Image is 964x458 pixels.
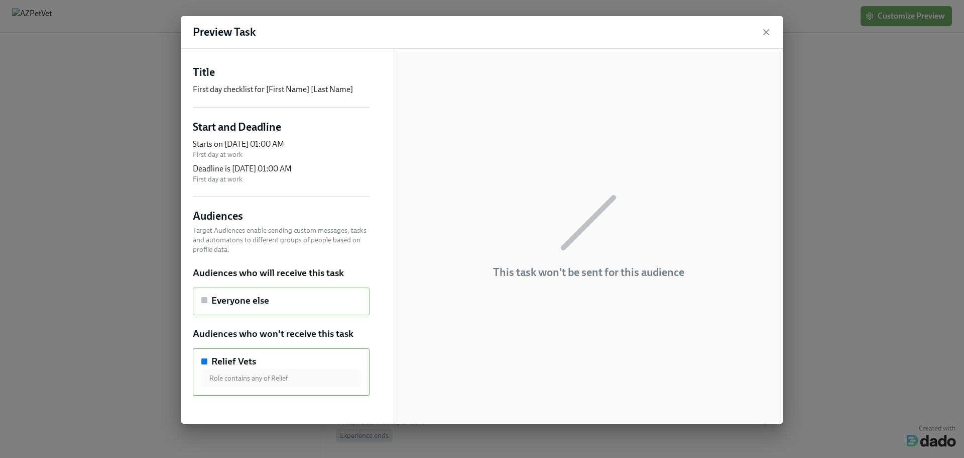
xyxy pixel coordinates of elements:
[211,294,269,307] h5: Everyone else
[193,174,292,184] p: First day at work
[193,139,284,150] p: Starts on [DATE] 01:00 AM
[193,25,256,40] h4: Preview Task
[493,265,684,280] h4: This task won't be sent for this audience
[193,150,284,159] p: First day at work
[193,65,215,80] h4: Title
[193,327,353,340] h5: Audiences who won't receive this task
[193,163,292,174] p: Deadline is [DATE] 01:00 AM
[193,266,344,280] h5: Audiences who will receive this task
[193,288,370,316] div: Everyone else
[193,84,353,95] p: First day checklist for [First Name] [Last Name]
[193,226,370,254] p: Target Audiences enable sending custom messages, tasks and automatons to different groups of peop...
[193,120,281,135] h4: Start and Deadline
[193,348,370,396] div: Relief VetsRole contains any of Relief
[211,355,256,368] h5: Relief Vets
[201,370,361,387] div: Role contains any of Relief
[193,209,243,224] h4: Audiences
